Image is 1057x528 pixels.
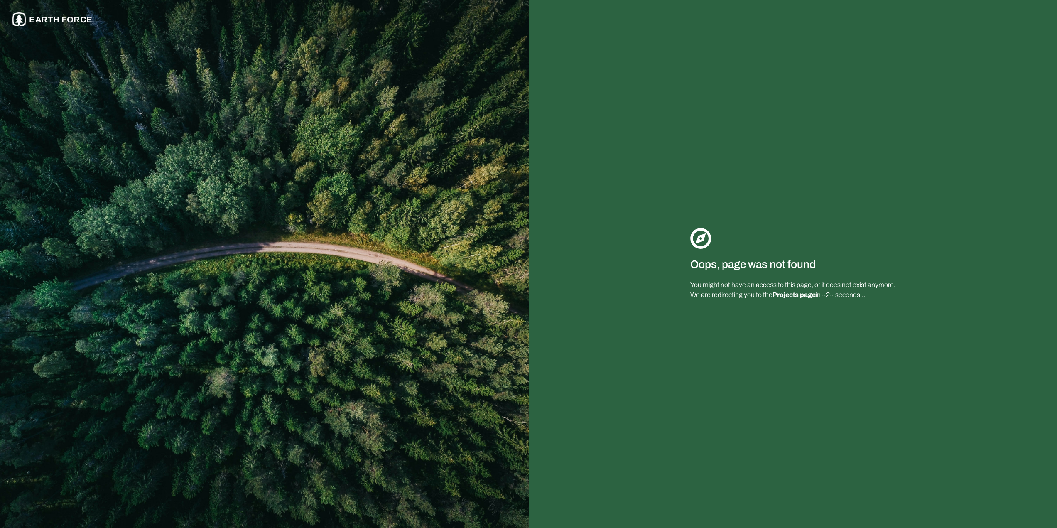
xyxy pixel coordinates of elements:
p: We are redirecting you to the in ~ 2 ~ seconds... [690,290,895,300]
p: Earth force [29,14,93,25]
p: You might not have an access to this page, or it does not exist anymore. [690,280,895,290]
img: earthforce-logo-white-uG4MPadI.svg [12,12,26,26]
p: Oops, page was not found [690,256,895,273]
strong: Projects page [773,291,816,298]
